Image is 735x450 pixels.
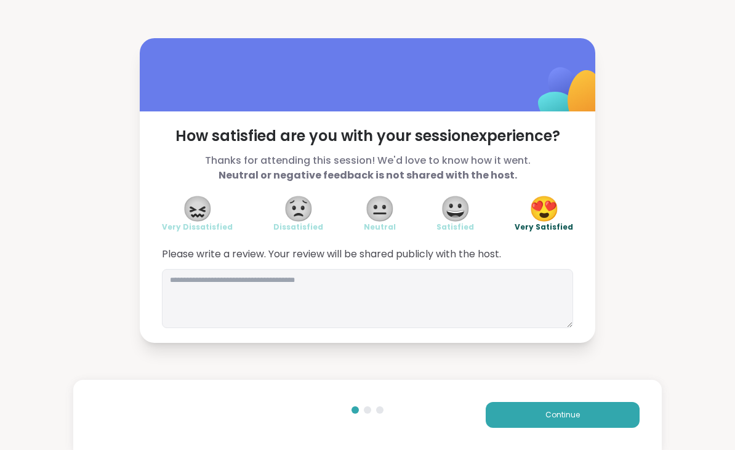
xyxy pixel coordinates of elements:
[182,198,213,220] span: 😖
[162,153,573,183] span: Thanks for attending this session! We'd love to know how it went.
[545,409,580,420] span: Continue
[486,402,640,428] button: Continue
[273,222,323,232] span: Dissatisfied
[440,198,471,220] span: 😀
[219,168,517,182] b: Neutral or negative feedback is not shared with the host.
[162,222,233,232] span: Very Dissatisfied
[436,222,474,232] span: Satisfied
[364,198,395,220] span: 😐
[515,222,573,232] span: Very Satisfied
[509,35,632,158] img: ShareWell Logomark
[529,198,560,220] span: 😍
[162,126,573,146] span: How satisfied are you with your session experience?
[162,247,573,262] span: Please write a review. Your review will be shared publicly with the host.
[364,222,396,232] span: Neutral
[283,198,314,220] span: 😟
